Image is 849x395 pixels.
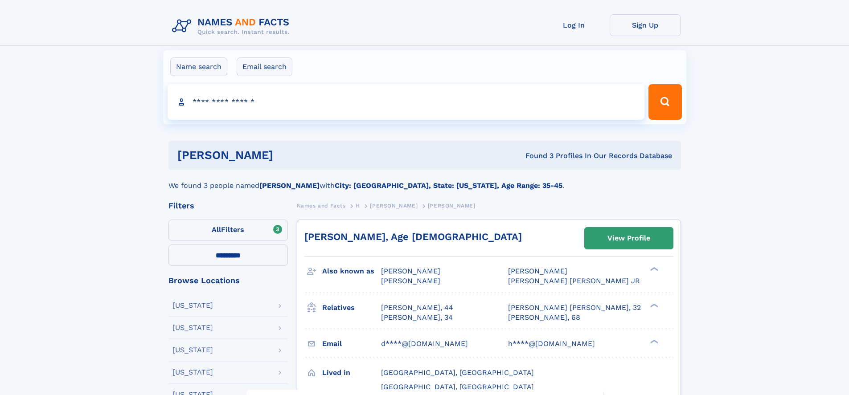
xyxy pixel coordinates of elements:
[648,338,659,344] div: ❯
[381,313,453,322] a: [PERSON_NAME], 34
[508,267,567,275] span: [PERSON_NAME]
[297,200,346,211] a: Names and Facts
[381,383,534,391] span: [GEOGRAPHIC_DATA], [GEOGRAPHIC_DATA]
[168,202,288,210] div: Filters
[304,231,522,242] a: [PERSON_NAME], Age [DEMOGRAPHIC_DATA]
[648,302,659,308] div: ❯
[322,336,381,351] h3: Email
[356,200,360,211] a: H
[585,228,673,249] a: View Profile
[172,369,213,376] div: [US_STATE]
[381,303,453,313] a: [PERSON_NAME], 44
[212,225,221,234] span: All
[508,313,580,322] a: [PERSON_NAME], 68
[168,220,288,241] label: Filters
[399,151,672,161] div: Found 3 Profiles In Our Records Database
[172,324,213,331] div: [US_STATE]
[335,181,562,190] b: City: [GEOGRAPHIC_DATA], State: [US_STATE], Age Range: 35-45
[370,200,418,211] a: [PERSON_NAME]
[177,150,399,161] h1: [PERSON_NAME]
[259,181,320,190] b: [PERSON_NAME]
[168,84,645,120] input: search input
[322,264,381,279] h3: Also known as
[168,170,681,191] div: We found 3 people named with .
[538,14,610,36] a: Log In
[381,267,440,275] span: [PERSON_NAME]
[172,302,213,309] div: [US_STATE]
[428,203,476,209] span: [PERSON_NAME]
[370,203,418,209] span: [PERSON_NAME]
[322,300,381,315] h3: Relatives
[381,368,534,377] span: [GEOGRAPHIC_DATA], [GEOGRAPHIC_DATA]
[322,365,381,380] h3: Lived in
[172,346,213,354] div: [US_STATE]
[607,228,650,248] div: View Profile
[168,14,297,38] img: Logo Names and Facts
[170,57,227,76] label: Name search
[508,277,640,285] span: [PERSON_NAME] [PERSON_NAME] JR
[237,57,292,76] label: Email search
[648,84,681,120] button: Search Button
[648,266,659,272] div: ❯
[381,277,440,285] span: [PERSON_NAME]
[356,203,360,209] span: H
[168,277,288,285] div: Browse Locations
[508,303,641,313] a: [PERSON_NAME] [PERSON_NAME], 32
[610,14,681,36] a: Sign Up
